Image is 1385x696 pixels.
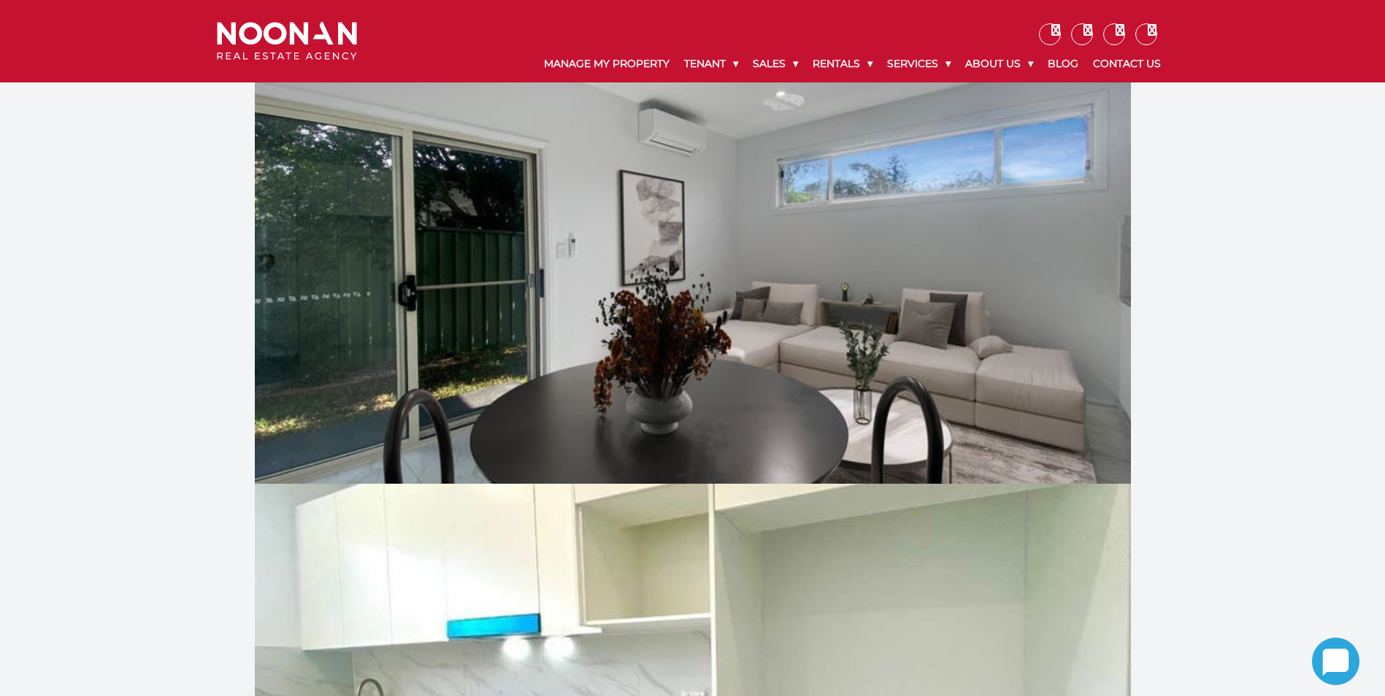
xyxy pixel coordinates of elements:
a: Manage My Property [537,45,677,82]
a: Tenant [677,45,745,82]
a: Contact Us [1086,45,1168,82]
a: Blog [1040,45,1086,82]
a: Rentals [805,45,880,82]
a: Services [880,45,958,82]
a: Sales [745,45,805,82]
a: About Us [958,45,1040,82]
img: Noonan Real Estate Agency [217,22,357,61]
